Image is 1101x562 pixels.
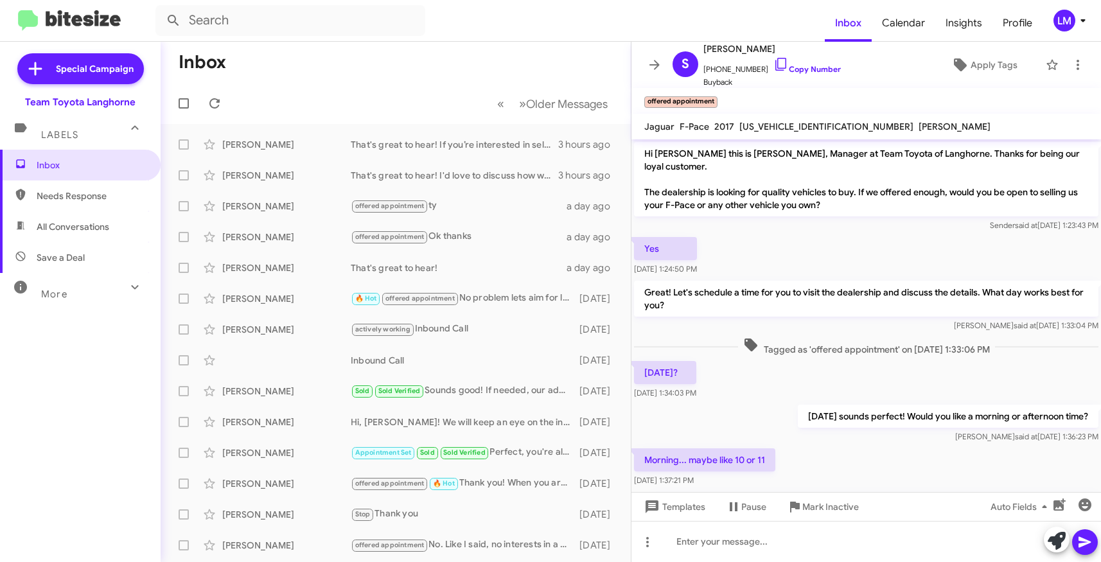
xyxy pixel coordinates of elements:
[355,510,371,518] span: Stop
[634,142,1098,216] p: Hi [PERSON_NAME] this is [PERSON_NAME], Manager at Team Toyota of Langhorne. Thanks for being our...
[222,539,351,552] div: [PERSON_NAME]
[703,41,841,57] span: [PERSON_NAME]
[519,96,526,112] span: »
[577,354,621,367] div: [DATE]
[222,323,351,336] div: [PERSON_NAME]
[971,53,1017,76] span: Apply Tags
[991,495,1052,518] span: Auto Fields
[577,292,621,305] div: [DATE]
[577,539,621,552] div: [DATE]
[355,479,425,487] span: offered appointment
[41,288,67,300] span: More
[355,233,425,241] span: offered appointment
[355,325,410,333] span: actively working
[351,291,577,306] div: No problem lets aim for later in the week! The dealership is open [DATE]-[DATE] from 9am to 8pm a...
[992,4,1043,42] span: Profile
[980,495,1062,518] button: Auto Fields
[872,4,935,42] a: Calendar
[825,4,872,42] a: Inbox
[1053,10,1075,31] div: LM
[351,354,577,367] div: Inbound Call
[385,294,455,303] span: offered appointment
[351,261,567,274] div: That's great to hear!
[37,251,85,264] span: Save a Deal
[355,294,377,303] span: 🔥 Hot
[634,388,696,398] span: [DATE] 1:34:03 PM
[1015,432,1037,441] span: said at
[351,229,567,244] div: Ok thanks
[919,121,991,132] span: [PERSON_NAME]
[634,448,775,471] p: Morning... maybe like 10 or 11
[634,264,697,274] span: [DATE] 1:24:50 PM
[351,538,577,552] div: No. Like I said, no interests in a new car unless I can get 0%
[928,53,1039,76] button: Apply Tags
[222,446,351,459] div: [PERSON_NAME]
[798,405,1098,428] p: [DATE] sounds perfect! Would you like a morning or afternoon time?
[644,96,718,108] small: offered appointment
[773,64,841,74] a: Copy Number
[802,495,859,518] span: Mark Inactive
[631,495,716,518] button: Templates
[56,62,134,75] span: Special Campaign
[577,477,621,490] div: [DATE]
[703,57,841,76] span: [PHONE_NUMBER]
[526,97,608,111] span: Older Messages
[222,169,351,182] div: [PERSON_NAME]
[355,387,370,395] span: Sold
[433,479,455,487] span: 🔥 Hot
[420,448,435,457] span: Sold
[222,477,351,490] div: [PERSON_NAME]
[634,361,696,384] p: [DATE]?
[222,261,351,274] div: [PERSON_NAME]
[378,387,421,395] span: Sold Verified
[714,121,734,132] span: 2017
[558,138,621,151] div: 3 hours ago
[738,337,995,356] span: Tagged as 'offered appointment' on [DATE] 1:33:06 PM
[355,202,425,210] span: offered appointment
[355,541,425,549] span: offered appointment
[222,508,351,521] div: [PERSON_NAME]
[577,323,621,336] div: [DATE]
[577,385,621,398] div: [DATE]
[37,220,109,233] span: All Conversations
[497,96,504,112] span: «
[1015,220,1037,230] span: said at
[741,495,766,518] span: Pause
[25,96,136,109] div: Team Toyota Langhorne
[17,53,144,84] a: Special Campaign
[511,91,615,117] button: Next
[577,416,621,428] div: [DATE]
[1014,321,1036,330] span: said at
[222,200,351,213] div: [PERSON_NAME]
[351,322,577,337] div: Inbound Call
[680,121,709,132] span: F-Pace
[351,169,558,182] div: That's great to hear! I'd love to discuss how we can make you a great offer. When would be conven...
[222,292,351,305] div: [PERSON_NAME]
[351,198,567,213] div: ty
[777,495,869,518] button: Mark Inactive
[634,475,694,485] span: [DATE] 1:37:21 PM
[634,281,1098,317] p: Great! Let's schedule a time for you to visit the dealership and discuss the details. What day wo...
[489,91,512,117] button: Previous
[443,448,486,457] span: Sold Verified
[351,445,577,460] div: Perfect, you're all set. We will see you [DATE] at noon! Look forward to meeting with you then!
[37,189,146,202] span: Needs Response
[558,169,621,182] div: 3 hours ago
[739,121,913,132] span: [US_VEHICLE_IDENTIFICATION_NUMBER]
[222,231,351,243] div: [PERSON_NAME]
[567,200,621,213] div: a day ago
[351,383,577,398] div: Sounds good! If needed, our address is [STREET_ADDRESS][PERSON_NAME]. When you arrive, please hea...
[577,508,621,521] div: [DATE]
[954,321,1098,330] span: [PERSON_NAME] [DATE] 1:33:04 PM
[351,507,577,522] div: Thank you
[351,416,577,428] div: Hi, [PERSON_NAME]! We will keep an eye on the inventory and see if anything comes through that yo...
[990,220,1098,230] span: Sender [DATE] 1:23:43 PM
[716,495,777,518] button: Pause
[490,91,615,117] nav: Page navigation example
[935,4,992,42] a: Insights
[567,261,621,274] div: a day ago
[644,121,674,132] span: Jaguar
[155,5,425,36] input: Search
